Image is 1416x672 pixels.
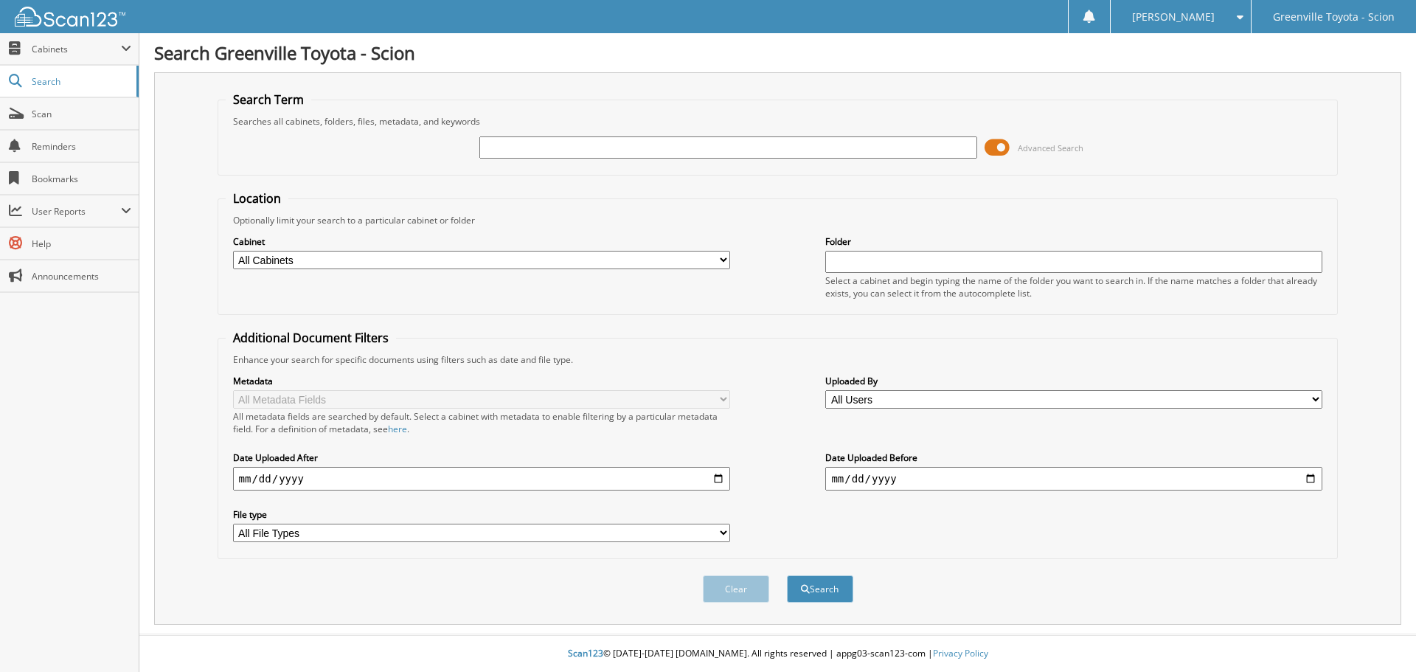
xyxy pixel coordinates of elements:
a: here [388,423,407,435]
div: Select a cabinet and begin typing the name of the folder you want to search in. If the name match... [825,274,1322,299]
button: Clear [703,575,769,603]
input: start [233,467,730,491]
span: Help [32,238,131,250]
label: Uploaded By [825,375,1322,387]
legend: Search Term [226,91,311,108]
label: Metadata [233,375,730,387]
span: User Reports [32,205,121,218]
label: Cabinet [233,235,730,248]
div: © [DATE]-[DATE] [DOMAIN_NAME]. All rights reserved | appg03-scan123-com | [139,636,1416,672]
label: File type [233,508,730,521]
legend: Location [226,190,288,207]
label: Date Uploaded After [233,451,730,464]
div: All metadata fields are searched by default. Select a cabinet with metadata to enable filtering b... [233,410,730,435]
span: Bookmarks [32,173,131,185]
span: [PERSON_NAME] [1132,13,1215,21]
span: Advanced Search [1018,142,1083,153]
label: Date Uploaded Before [825,451,1322,464]
img: scan123-logo-white.svg [15,7,125,27]
div: Searches all cabinets, folders, files, metadata, and keywords [226,115,1330,128]
div: Enhance your search for specific documents using filters such as date and file type. [226,353,1330,366]
span: Scan [32,108,131,120]
span: Scan123 [568,647,603,659]
span: Reminders [32,140,131,153]
label: Folder [825,235,1322,248]
iframe: Chat Widget [1342,601,1416,672]
h1: Search Greenville Toyota - Scion [154,41,1401,65]
span: Search [32,75,129,88]
span: Cabinets [32,43,121,55]
a: Privacy Policy [933,647,988,659]
button: Search [787,575,853,603]
legend: Additional Document Filters [226,330,396,346]
span: Greenville Toyota - Scion [1273,13,1395,21]
div: Optionally limit your search to a particular cabinet or folder [226,214,1330,226]
span: Announcements [32,270,131,283]
input: end [825,467,1322,491]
